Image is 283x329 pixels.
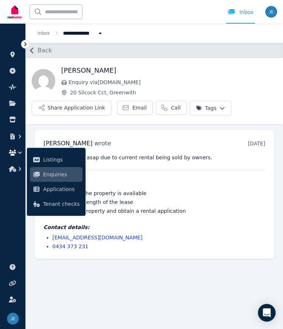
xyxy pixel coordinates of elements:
a: [EMAIL_ADDRESS][DOMAIN_NAME] [52,235,143,240]
span: Email [132,104,147,111]
span: wrote [94,140,111,147]
nav: Breadcrumb [26,24,116,43]
img: RentBetter [6,3,24,21]
span: Call [171,104,181,111]
span: Applications [43,185,80,194]
span: Enquiries [43,170,80,179]
time: [DATE] [248,141,265,146]
pre: looking to move asap due to current rental being sold by owners. [43,154,265,161]
div: Inbox [228,8,254,16]
span: Tenant checks [43,200,80,208]
span: Tags [196,104,216,112]
li: Inspect the property and obtain a rental application [52,207,265,215]
a: Tenant checks [30,197,83,211]
button: Tags [190,101,231,115]
li: Know when the property is available [52,190,265,197]
a: Listings [30,152,83,167]
a: Email [117,101,153,115]
li: Find out the length of the lease [52,198,265,206]
img: Joe Egyud [265,6,277,18]
a: Applications [30,182,83,197]
button: Share Application Link [32,101,111,115]
span: 20 Silcock Cct, Greenwith [70,89,277,96]
a: Enquiries [30,167,83,182]
h4: Interested in: [43,179,265,187]
button: Back [26,45,52,56]
span: Enquiry via [DOMAIN_NAME] [69,79,277,86]
span: Listings [43,155,80,164]
a: Call [156,101,187,115]
h4: Contact details: [43,224,265,231]
span: [PERSON_NAME] [43,140,92,147]
a: 0434 373 231 [52,243,88,249]
h1: [PERSON_NAME] [61,65,277,76]
span: Back [38,46,52,55]
a: Inbox [38,31,50,36]
img: Joe Egyud [7,313,19,325]
div: Open Intercom Messenger [258,304,276,322]
img: Glyn Ambrose [32,69,55,93]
